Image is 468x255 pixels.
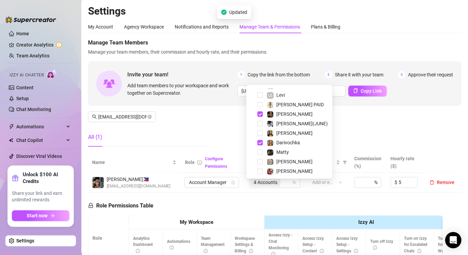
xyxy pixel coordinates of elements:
[197,160,202,165] span: info-circle
[16,85,34,90] a: Content
[302,236,324,254] span: Access Izzy Setup - Content
[16,238,34,243] a: Settings
[437,180,454,185] span: Remove
[92,114,97,119] span: search
[295,157,302,167] span: filter
[16,96,29,101] a: Setup
[311,23,340,31] div: Plans & Billing
[408,71,453,78] span: Approve their request
[248,71,310,78] span: Copy the link from the bottom
[88,152,180,173] th: Name
[16,39,70,50] a: Creator Analytics exclamation-circle
[320,249,324,253] span: info-circle
[308,159,319,166] span: Tags
[185,160,194,165] span: Role
[438,236,461,254] span: Turn on Izzy for Time Wasters
[386,152,423,173] th: Hourly rate ($)
[98,113,146,121] input: Search members
[427,178,457,186] button: Remove
[370,239,393,250] span: Turn off Izzy
[358,219,374,225] strong: Izzy AI
[5,16,56,23] img: logo-BBDzfeDw.svg
[335,71,383,78] span: Share it with your team
[417,249,421,253] span: info-circle
[231,180,235,184] span: lock
[170,245,174,250] span: info-circle
[92,159,171,166] span: Name
[292,180,296,184] span: team
[373,245,377,250] span: info-circle
[127,82,235,97] span: Add team members to your workspace and work together on Supercreator.
[23,171,69,185] strong: Unlock $100 AI Credits
[9,72,44,78] span: Izzy AI Chatter
[88,39,461,47] span: Manage Team Members
[336,236,358,254] span: Access Izzy Setup - Settings
[124,23,164,31] div: Agency Workspace
[445,232,461,248] div: Open Intercom Messenger
[189,177,235,187] span: Account Manager
[180,219,213,225] strong: My Workspace
[9,124,14,129] span: thunderbolt
[341,157,348,167] span: filter
[88,133,102,141] div: All (1)
[237,71,245,78] span: 1
[12,175,19,181] span: gift
[107,176,170,183] span: [PERSON_NAME] 🇵🇭
[88,202,153,210] h5: Role Permissions Table
[12,190,69,203] span: Share your link and earn unlimited rewards
[297,160,301,164] span: filter
[167,239,190,250] span: Automations
[348,86,387,96] button: Copy Link
[249,249,253,253] span: info-circle
[88,48,461,56] span: Manage your team members, their commission and hourly rate, and their permissions.
[12,210,69,221] button: Start nowarrow-right
[354,249,358,253] span: info-circle
[16,107,51,112] a: Chat Monitoring
[343,160,347,164] span: filter
[50,213,55,218] span: arrow-right
[16,121,64,132] span: Automations
[16,53,49,58] a: Team Analytics
[398,71,405,78] span: 3
[361,88,382,94] span: Copy Link
[325,71,332,78] span: 2
[9,138,13,143] img: Chat Copilot
[249,159,294,166] span: Creator accounts
[254,179,277,186] span: 4 Accounts
[136,249,140,253] span: info-circle
[350,152,386,173] th: Commission (%)
[92,177,104,188] img: Marvin Añonuevo
[239,23,300,31] div: Manage Team & Permissions
[148,115,152,119] button: close-circle
[107,183,170,189] span: [EMAIL_ADDRESS][DOMAIN_NAME]
[321,160,326,165] span: question-circle
[205,157,227,169] a: Configure Permissions
[16,153,62,159] a: Discover Viral Videos
[175,23,229,31] div: Notifications and Reports
[16,31,29,36] a: Home
[88,23,113,31] div: My Account
[353,88,358,93] span: copy
[429,180,434,185] span: delete
[16,135,64,146] span: Chat Copilot
[404,236,427,254] span: Turn on Izzy for Escalated Chats
[127,70,237,79] span: Invite your team!
[88,5,461,18] h2: Settings
[204,249,208,253] span: info-circle
[235,236,255,254] span: Workspace Settings & Billing
[88,203,93,208] span: lock
[221,10,227,15] span: check-circle
[251,178,280,186] span: 4 Accounts
[133,236,153,254] span: Analytics Dashboard
[201,236,225,254] span: Team Management
[46,69,57,79] img: AI Chatter
[229,8,247,16] span: Updated
[27,213,47,218] span: Start now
